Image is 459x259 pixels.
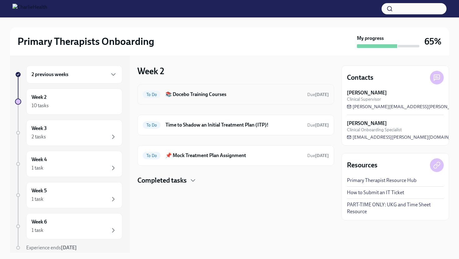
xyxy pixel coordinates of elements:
span: Due [307,122,329,128]
div: Completed tasks [137,176,334,185]
span: Due [307,153,329,158]
img: CharlieHealth [12,4,47,14]
span: August 26th, 2025 10:00 [307,92,329,98]
strong: [PERSON_NAME] [347,120,387,127]
a: To DoTime to Shadow an Initial Treatment Plan (ITP)!Due[DATE] [143,120,329,130]
span: To Do [143,92,160,97]
h6: Week 4 [32,156,47,163]
span: Experience ends [26,245,77,251]
strong: [DATE] [315,92,329,97]
a: To Do📚 Docebo Training CoursesDue[DATE] [143,89,329,99]
a: Week 61 task [15,213,122,239]
strong: My progress [357,35,384,42]
span: Clinical Supervisor [347,96,381,102]
a: Week 210 tasks [15,89,122,115]
a: Week 32 tasks [15,120,122,146]
h4: Completed tasks [137,176,187,185]
span: Due [307,92,329,97]
h3: Week 2 [137,65,164,77]
h6: Week 2 [32,94,47,101]
div: 2 tasks [32,133,46,140]
strong: [PERSON_NAME] [347,89,387,96]
h6: 2 previous weeks [32,71,68,78]
h4: Contacts [347,73,373,82]
strong: [DATE] [315,122,329,128]
div: 10 tasks [32,102,49,109]
h6: 📌 Mock Treatment Plan Assignment [165,152,302,159]
div: 1 task [32,196,43,203]
h6: Time to Shadow an Initial Treatment Plan (ITP)! [165,122,302,128]
strong: [DATE] [315,153,329,158]
a: Week 41 task [15,151,122,177]
a: PART-TIME ONLY: UKG and Time Sheet Resource [347,201,444,215]
a: How to Submit an IT Ticket [347,189,404,196]
h6: 📚 Docebo Training Courses [165,91,302,98]
div: 1 task [32,165,43,171]
div: 2 previous weeks [26,65,122,84]
span: To Do [143,123,160,127]
a: Primary Therapist Resource Hub [347,177,417,184]
strong: [DATE] [61,245,77,251]
h6: Week 3 [32,125,47,132]
span: August 23rd, 2025 10:00 [307,122,329,128]
span: To Do [143,153,160,158]
h4: Resources [347,161,378,170]
div: 1 task [32,227,43,234]
h6: Week 5 [32,187,47,194]
a: Week 51 task [15,182,122,208]
h3: 65% [424,36,442,47]
span: Clinical Onboarding Specialist [347,127,402,133]
h2: Primary Therapists Onboarding [17,35,154,48]
span: August 22nd, 2025 10:00 [307,153,329,159]
a: To Do📌 Mock Treatment Plan AssignmentDue[DATE] [143,151,329,161]
h6: Week 6 [32,218,47,225]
